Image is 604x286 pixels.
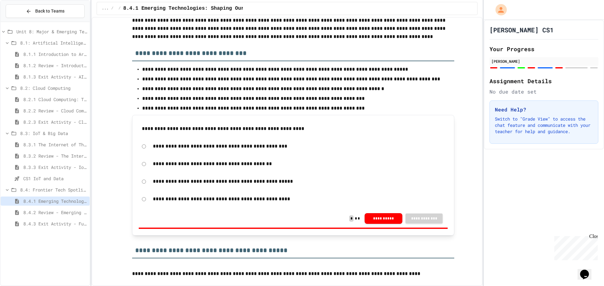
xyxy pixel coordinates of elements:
[20,85,87,91] span: 8.2: Cloud Computing
[23,220,87,227] span: 8.4.3 Exit Activity - Future Tech Challenge
[20,186,87,193] span: 8.4: Frontier Tech Spotlight
[3,3,43,40] div: Chat with us now!Close
[495,106,593,113] h3: Need Help?
[111,6,113,11] span: /
[552,234,598,260] iframe: chat widget
[23,51,87,57] span: 8.1.1 Introduction to Artificial Intelligence
[20,130,87,137] span: 8.3: IoT & Big Data
[23,73,87,80] span: 8.1.3 Exit Activity - AI Detective
[119,6,121,11] span: /
[123,5,289,12] span: 8.4.1 Emerging Technologies: Shaping Our Digital Future
[35,8,64,14] span: Back to Teams
[102,6,109,11] span: ...
[23,119,87,125] span: 8.2.3 Exit Activity - Cloud Service Detective
[23,198,87,204] span: 8.4.1 Emerging Technologies: Shaping Our Digital Future
[23,175,87,182] span: CS1 IoT and Data
[20,40,87,46] span: 8.1: Artificial Intelligence Basics
[23,107,87,114] span: 8.2.2 Review - Cloud Computing
[23,96,87,103] span: 8.2.1 Cloud Computing: Transforming the Digital World
[23,164,87,170] span: 8.3.3 Exit Activity - IoT Data Detective Challenge
[489,77,598,85] h2: Assignment Details
[491,58,596,64] div: [PERSON_NAME]
[489,88,598,95] div: No due date set
[578,261,598,280] iframe: chat widget
[489,45,598,53] h2: Your Progress
[495,116,593,135] p: Switch to "Grade View" to access the chat feature and communicate with your teacher for help and ...
[489,3,508,17] div: My Account
[23,141,87,148] span: 8.3.1 The Internet of Things and Big Data: Our Connected Digital World
[23,153,87,159] span: 8.3.2 Review - The Internet of Things and Big Data
[23,209,87,216] span: 8.4.2 Review - Emerging Technologies: Shaping Our Digital Future
[16,28,87,35] span: Unit 8: Major & Emerging Technologies
[23,62,87,69] span: 8.1.2 Review - Introduction to Artificial Intelligence
[489,25,554,34] h1: [PERSON_NAME] CS1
